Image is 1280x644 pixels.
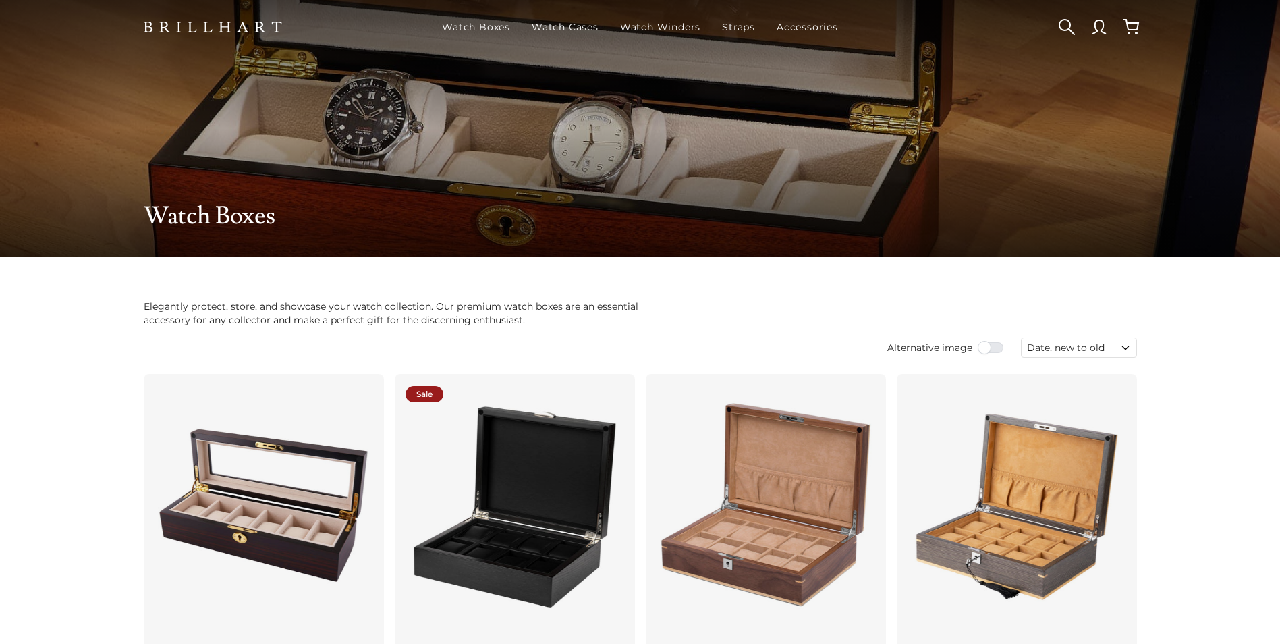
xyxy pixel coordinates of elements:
span: Alternative image [887,341,972,354]
p: Elegantly protect, store, and showcase your watch collection. Our premium watch boxes are an esse... [144,300,662,327]
a: Accessories [771,9,843,45]
a: Watch Boxes [437,9,516,45]
h1: Watch Boxes [144,203,1137,230]
input: Use setting [978,341,1005,354]
a: Watch Winders [615,9,706,45]
a: Watch Cases [526,9,604,45]
nav: Main [437,9,843,45]
a: Straps [717,9,760,45]
div: Sale [406,386,443,402]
